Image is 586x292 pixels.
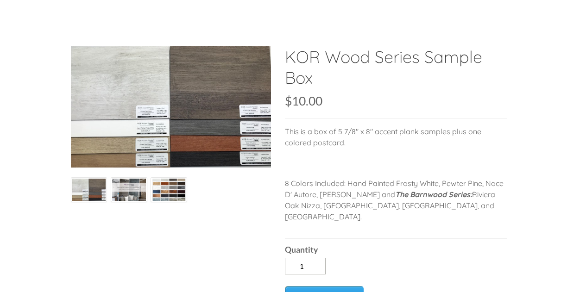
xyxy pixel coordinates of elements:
[71,46,271,168] img: s832171791223022656_p904_i1_w640.jpeg
[285,93,322,108] span: $10.00
[285,178,507,231] p: 8 Colors Included: Hand Painted Frosty White, Pewter Pine, Noce D' Autore, [PERSON_NAME] and Rivi...
[112,177,146,202] img: s832171791223022656_p904_i3_w2400.png
[395,190,472,199] em: The Barnwood Series:
[70,179,107,201] img: s832171791223022656_p904_i1_w640.jpeg
[285,46,507,95] h2: KOR Wood Series Sample Box
[152,177,186,202] img: s832171791223022656_p904_i2_w2400.png
[285,245,318,255] b: Quantity
[285,126,507,157] p: This is a box of 5 7/8" x 8" accent plank samples plus one colored postcard.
